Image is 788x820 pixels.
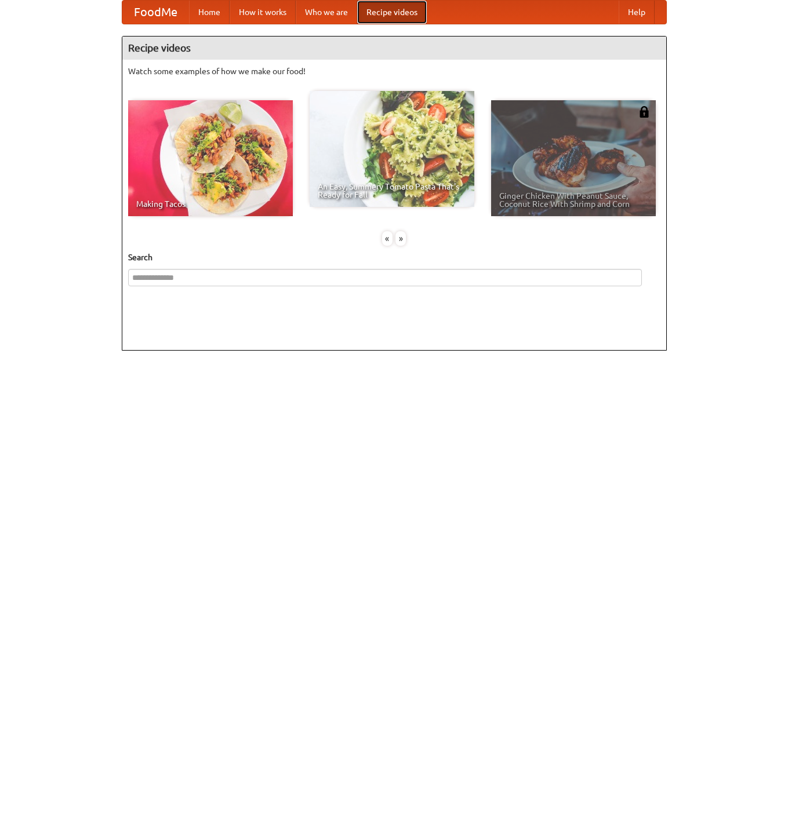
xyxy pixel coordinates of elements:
h4: Recipe videos [122,37,666,60]
span: An Easy, Summery Tomato Pasta That's Ready for Fall [318,183,466,199]
span: Making Tacos [136,200,285,208]
h5: Search [128,252,660,263]
a: Making Tacos [128,100,293,216]
a: Help [619,1,655,24]
div: » [395,231,406,246]
a: An Easy, Summery Tomato Pasta That's Ready for Fall [310,91,474,207]
p: Watch some examples of how we make our food! [128,65,660,77]
div: « [382,231,393,246]
a: Who we are [296,1,357,24]
a: How it works [230,1,296,24]
a: Recipe videos [357,1,427,24]
a: Home [189,1,230,24]
img: 483408.png [638,106,650,118]
a: FoodMe [122,1,189,24]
